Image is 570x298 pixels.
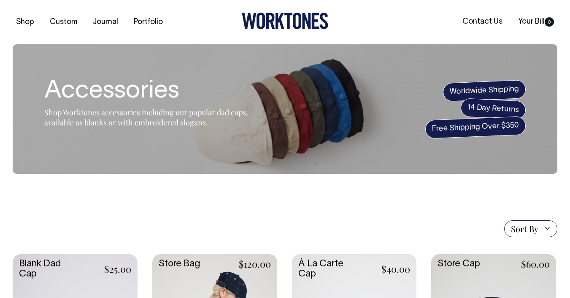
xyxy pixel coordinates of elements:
span: Free Shipping Over $350 [425,116,526,139]
a: Custom [46,15,81,29]
span: Worldwide Shipping [443,79,526,101]
span: 14 Day Returns [460,98,526,120]
span: Sort By [511,224,538,234]
h1: Accessories [44,78,255,105]
a: Portfolio [130,15,166,29]
a: Journal [89,15,122,29]
a: Shop [13,15,38,29]
span: 0 [545,17,554,27]
a: Your Bill0 [515,15,557,29]
a: Contact Us [459,15,506,29]
span: Shop Worktones accessories including our popular dad caps, available as blanks or with embroidere... [44,107,248,127]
